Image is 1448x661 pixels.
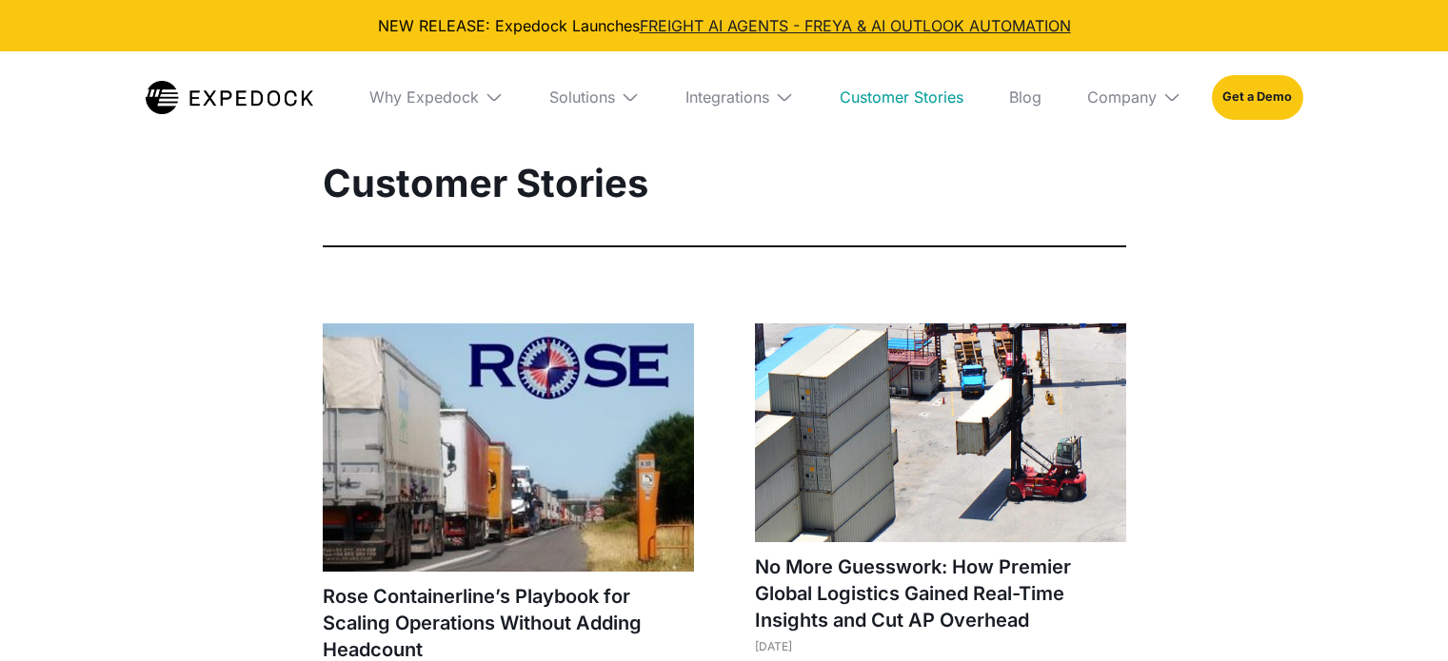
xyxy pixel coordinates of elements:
[824,51,979,143] a: Customer Stories
[755,554,1126,633] h1: No More Guesswork: How Premier Global Logistics Gained Real-Time Insights and Cut AP Overhead
[755,639,1126,653] div: [DATE]
[369,87,479,107] div: Why Expedock
[994,51,1057,143] a: Blog
[1087,87,1157,107] div: Company
[549,87,615,107] div: Solutions
[354,51,519,143] div: Why Expedock
[15,15,1433,36] div: NEW RELEASE: Expedock Launches
[534,51,655,143] div: Solutions
[685,87,769,107] div: Integrations
[670,51,809,143] div: Integrations
[1212,75,1302,119] a: Get a Demo
[1072,51,1197,143] div: Company
[323,160,1126,207] h1: Customer Stories
[640,16,1071,35] a: FREIGHT AI AGENTS - FREYA & AI OUTLOOK AUTOMATION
